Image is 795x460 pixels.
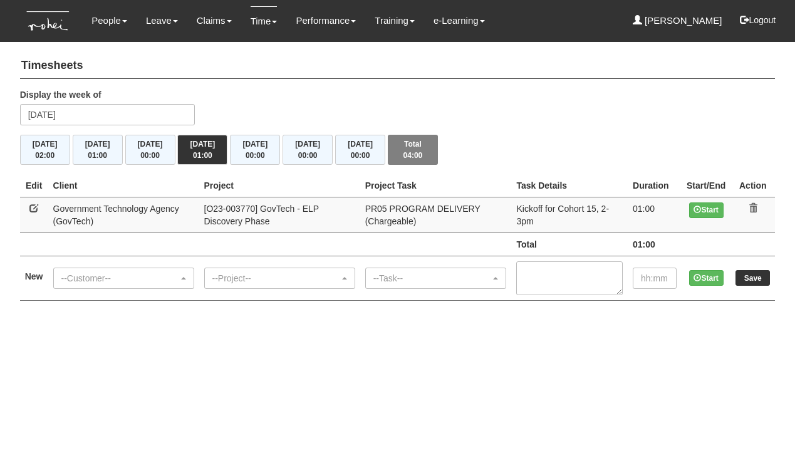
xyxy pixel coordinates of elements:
[91,6,127,35] a: People
[251,6,278,36] a: Time
[628,233,682,256] td: 01:00
[230,135,280,165] button: [DATE]00:00
[283,135,333,165] button: [DATE]00:00
[20,53,776,79] h4: Timesheets
[373,272,491,285] div: --Task--
[199,197,360,233] td: [O23-003770] GovTech - ELP Discovery Phase
[73,135,123,165] button: [DATE]01:00
[335,135,385,165] button: [DATE]00:00
[212,272,340,285] div: --Project--
[375,6,415,35] a: Training
[193,151,212,160] span: 01:00
[360,174,512,197] th: Project Task
[633,268,677,289] input: hh:mm
[351,151,370,160] span: 00:00
[511,174,628,197] th: Task Details
[20,174,48,197] th: Edit
[628,197,682,233] td: 01:00
[360,197,512,233] td: PR05 PROGRAM DELIVERY (Chargeable)
[48,197,199,233] td: Government Technology Agency (GovTech)
[633,6,722,35] a: [PERSON_NAME]
[682,174,730,197] th: Start/End
[25,270,43,283] label: New
[88,151,107,160] span: 01:00
[125,135,175,165] button: [DATE]00:00
[731,5,784,35] button: Logout
[20,135,776,165] div: Timesheet Week Summary
[53,268,194,289] button: --Customer--
[730,174,775,197] th: Action
[146,6,178,35] a: Leave
[298,151,318,160] span: 00:00
[20,135,70,165] button: [DATE]02:00
[20,88,101,101] label: Display the week of
[246,151,265,160] span: 00:00
[388,135,438,165] button: Total04:00
[296,6,356,35] a: Performance
[689,202,724,218] button: Start
[61,272,179,285] div: --Customer--
[735,270,770,286] input: Save
[516,239,536,249] b: Total
[403,151,423,160] span: 04:00
[177,135,227,165] button: [DATE]01:00
[35,151,55,160] span: 02:00
[48,174,199,197] th: Client
[140,151,160,160] span: 00:00
[628,174,682,197] th: Duration
[511,197,628,233] td: Kickoff for Cohort 15, 2-3pm
[204,268,355,289] button: --Project--
[689,270,724,286] button: Start
[197,6,232,35] a: Claims
[199,174,360,197] th: Project
[434,6,485,35] a: e-Learning
[365,268,507,289] button: --Task--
